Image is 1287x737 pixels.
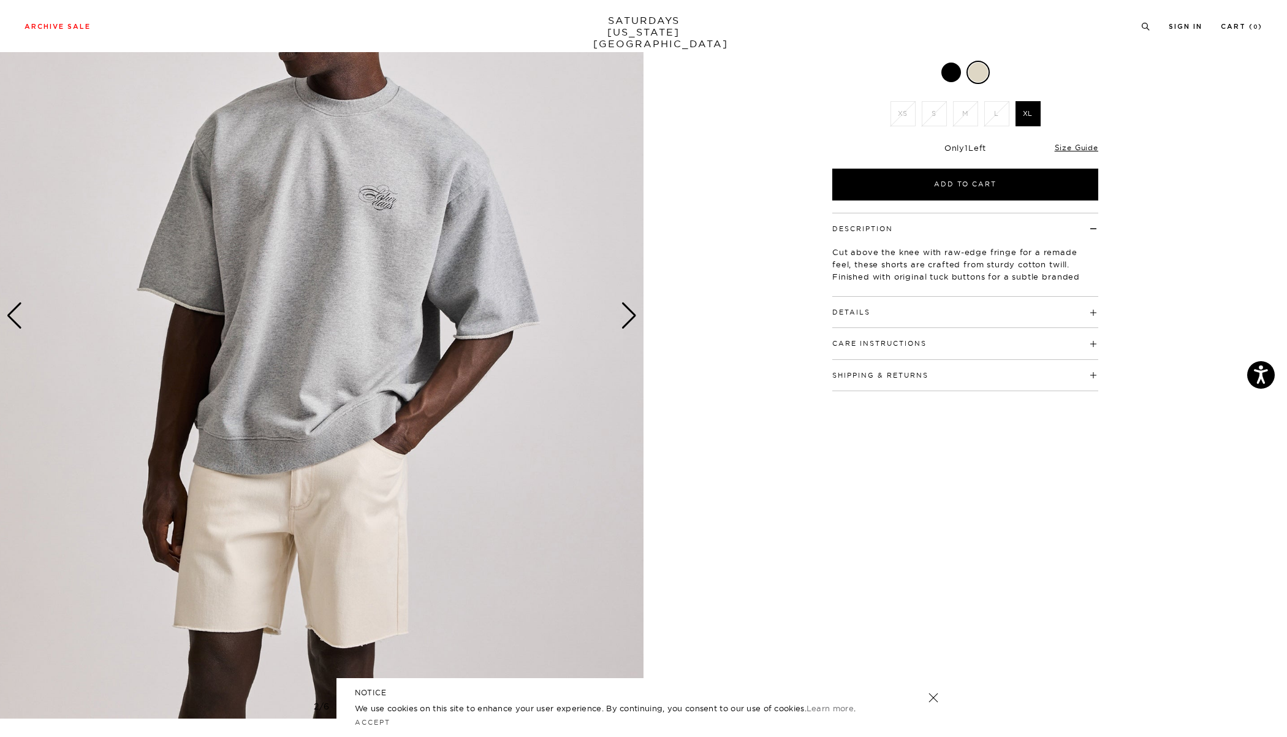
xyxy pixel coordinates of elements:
[965,143,968,153] span: 1
[355,718,390,727] a: Accept
[832,169,1098,200] button: Add to Cart
[1055,143,1098,152] a: Size Guide
[355,702,889,714] p: We use cookies on this site to enhance your user experience. By continuing, you consent to our us...
[832,309,870,316] button: Details
[6,302,23,329] div: Previous slide
[832,372,928,379] button: Shipping & Returns
[355,687,932,698] h5: NOTICE
[832,143,1098,153] div: Only Left
[324,701,330,712] span: 6
[1221,23,1262,30] a: Cart (0)
[1253,25,1258,30] small: 0
[807,703,854,713] a: Learn more
[832,226,893,232] button: Description
[593,15,694,50] a: SATURDAYS[US_STATE][GEOGRAPHIC_DATA]
[1016,101,1041,126] label: XL
[621,302,637,329] div: Next slide
[832,340,927,347] button: Care Instructions
[25,23,91,30] a: Archive Sale
[1169,23,1202,30] a: Sign In
[832,246,1098,295] p: Cut above the knee with raw-edge fringe for a remade feel, these shorts are crafted from sturdy c...
[314,701,319,712] span: 2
